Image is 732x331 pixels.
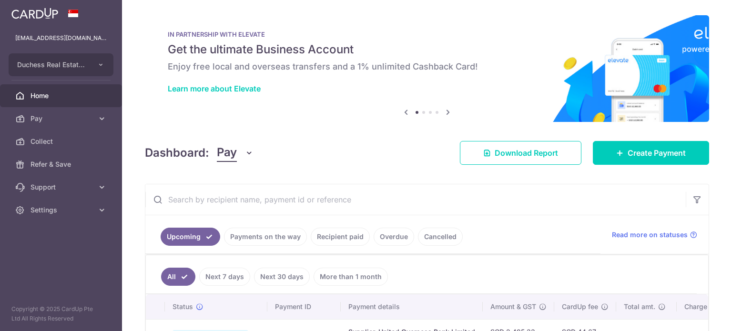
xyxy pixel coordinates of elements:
[217,144,254,162] button: Pay
[145,15,709,122] img: Renovation banner
[161,268,195,286] a: All
[628,147,686,159] span: Create Payment
[224,228,307,246] a: Payments on the way
[612,230,688,240] span: Read more on statuses
[311,228,370,246] a: Recipient paid
[173,302,193,311] span: Status
[168,84,261,93] a: Learn more about Elevate
[30,160,93,169] span: Refer & Save
[341,294,483,319] th: Payment details
[168,42,686,57] h5: Get the ultimate Business Account
[30,137,93,146] span: Collect
[9,53,113,76] button: Duchess Real Estate Investment Pte Ltd
[30,91,93,100] span: Home
[562,302,598,311] span: CardUp fee
[168,61,686,72] h6: Enjoy free local and overseas transfers and a 1% unlimited Cashback Card!
[490,302,536,311] span: Amount & GST
[684,302,723,311] span: Charge date
[593,141,709,165] a: Create Payment
[30,114,93,123] span: Pay
[15,33,107,43] p: [EMAIL_ADDRESS][DOMAIN_NAME]
[11,8,58,19] img: CardUp
[374,228,414,246] a: Overdue
[30,182,93,192] span: Support
[145,144,209,161] h4: Dashboard:
[217,144,237,162] span: Pay
[314,268,388,286] a: More than 1 month
[199,268,250,286] a: Next 7 days
[418,228,463,246] a: Cancelled
[460,141,581,165] a: Download Report
[624,302,655,311] span: Total amt.
[495,147,558,159] span: Download Report
[145,184,686,215] input: Search by recipient name, payment id or reference
[254,268,310,286] a: Next 30 days
[267,294,341,319] th: Payment ID
[612,230,697,240] a: Read more on statuses
[161,228,220,246] a: Upcoming
[168,30,686,38] p: IN PARTNERSHIP WITH ELEVATE
[30,205,93,215] span: Settings
[17,60,88,70] span: Duchess Real Estate Investment Pte Ltd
